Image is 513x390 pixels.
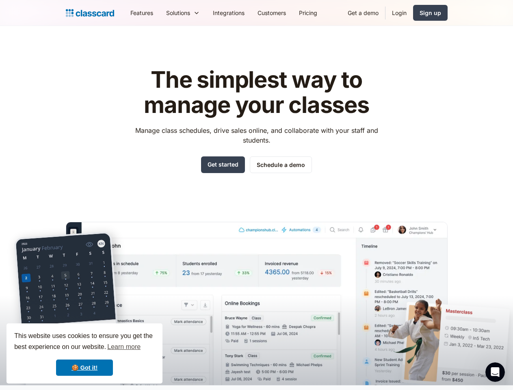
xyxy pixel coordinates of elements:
div: Solutions [160,4,206,22]
p: Manage class schedules, drive sales online, and collaborate with your staff and students. [128,126,385,145]
a: Get a demo [341,4,385,22]
span: This website uses cookies to ensure you get the best experience on our website. [14,331,155,353]
a: dismiss cookie message [56,360,113,376]
div: Solutions [166,9,190,17]
h1: The simplest way to manage your classes [128,67,385,117]
a: learn more about cookies [106,341,142,353]
div: Sign up [420,9,441,17]
a: Features [124,4,160,22]
a: Customers [251,4,292,22]
a: Sign up [413,5,448,21]
a: Login [385,4,413,22]
a: Integrations [206,4,251,22]
div: cookieconsent [6,323,162,383]
a: home [66,7,114,19]
a: Get started [201,156,245,173]
a: Schedule a demo [250,156,312,173]
a: Pricing [292,4,324,22]
iframe: Intercom live chat [485,362,505,382]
